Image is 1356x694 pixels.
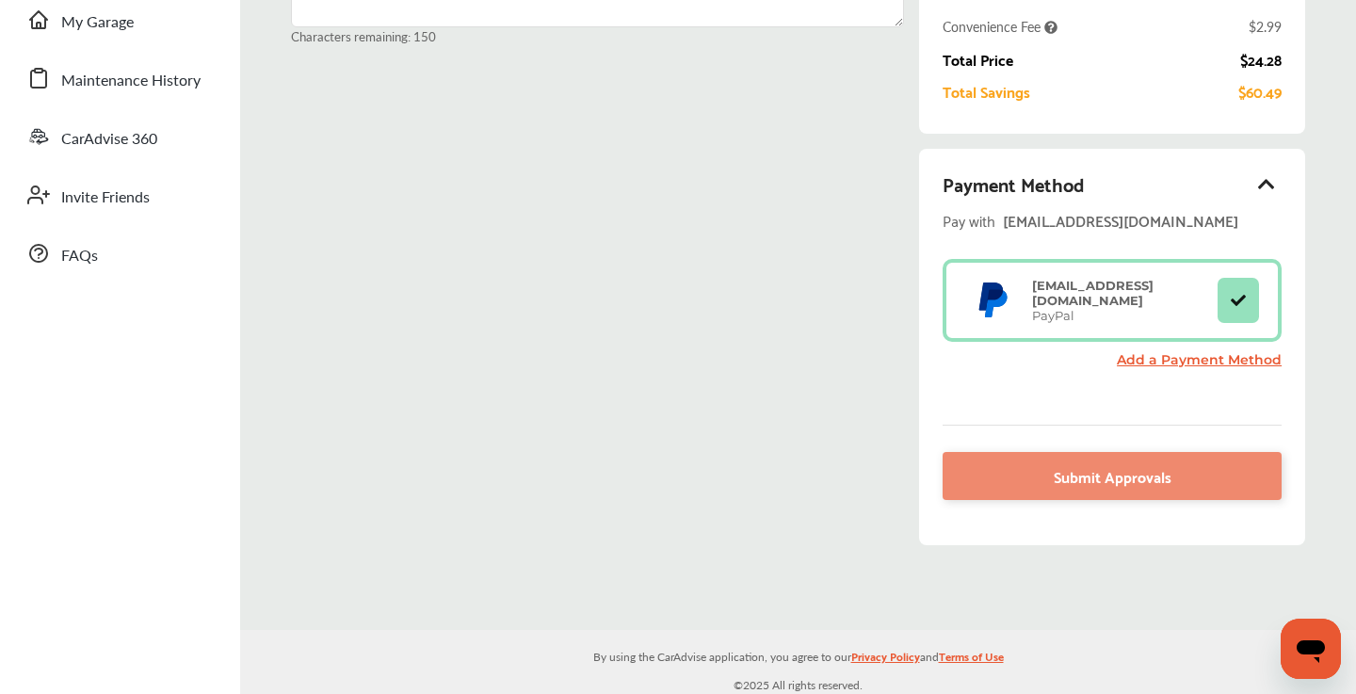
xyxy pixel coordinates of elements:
[1032,278,1154,308] strong: [EMAIL_ADDRESS][DOMAIN_NAME]
[851,646,920,675] a: Privacy Policy
[1117,351,1282,368] a: Add a Payment Method
[1249,17,1282,36] div: $2.99
[61,69,201,93] span: Maintenance History
[1054,463,1171,489] span: Submit Approvals
[17,229,221,278] a: FAQs
[17,112,221,161] a: CarAdvise 360
[943,452,1282,500] a: Submit Approvals
[61,244,98,268] span: FAQs
[943,207,995,233] span: Pay with
[1240,51,1282,68] div: $24.28
[939,646,1004,675] a: Terms of Use
[943,168,1282,200] div: Payment Method
[61,127,157,152] span: CarAdvise 360
[291,27,904,45] small: Characters remaining: 150
[61,186,150,210] span: Invite Friends
[1003,207,1238,233] div: [EMAIL_ADDRESS][DOMAIN_NAME]
[17,54,221,103] a: Maintenance History
[943,51,1013,68] div: Total Price
[17,170,221,219] a: Invite Friends
[1281,619,1341,679] iframe: Button to launch messaging window
[240,646,1356,666] p: By using the CarAdvise application, you agree to our and
[61,10,134,35] span: My Garage
[943,17,1057,36] span: Convenience Fee
[943,83,1030,100] div: Total Savings
[1238,83,1282,100] div: $60.49
[1023,278,1173,323] div: PayPal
